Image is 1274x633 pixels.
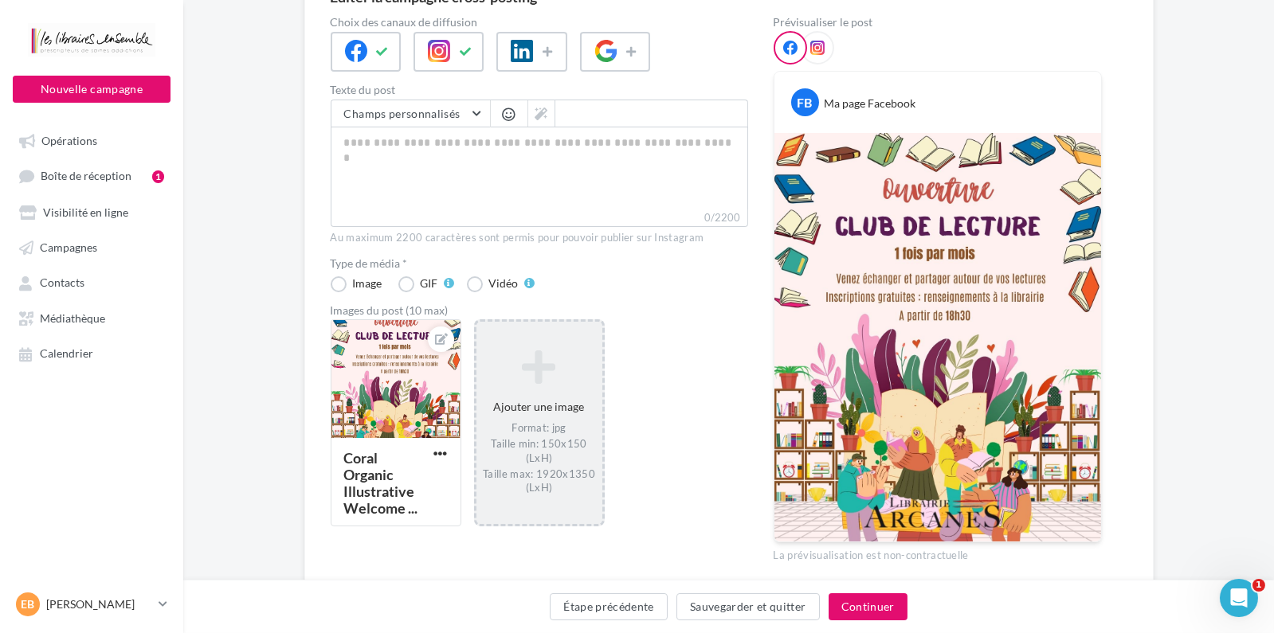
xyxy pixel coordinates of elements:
label: 0/2200 [331,209,748,227]
div: Prévisualiser le post [774,17,1102,28]
button: Continuer [829,593,907,620]
div: La prévisualisation est non-contractuelle [774,542,1102,563]
label: Texte du post [331,84,748,96]
span: Médiathèque [40,311,105,325]
div: Vidéo [489,278,519,289]
div: Au maximum 2200 caractères sont permis pour pouvoir publier sur Instagram [331,231,748,245]
a: Calendrier [10,338,174,367]
div: GIF [421,278,438,289]
span: Champs personnalisés [344,107,461,120]
a: Boîte de réception1 [10,161,174,190]
div: 1 [152,170,164,183]
span: Boîte de réception [41,170,131,183]
span: EB [22,596,35,612]
p: [PERSON_NAME] [46,596,152,612]
label: Choix des canaux de diffusion [331,17,748,28]
span: Opérations [41,134,97,147]
div: Coral Organic Illustrative Welcome ... [344,449,418,517]
div: Ma page Facebook [825,96,916,111]
span: 1 [1252,579,1265,592]
a: Médiathèque [10,303,174,332]
span: Visibilité en ligne [43,205,128,219]
span: Campagnes [40,240,97,254]
a: Campagnes [10,232,174,261]
button: Nouvelle campagne [13,76,171,103]
a: EB [PERSON_NAME] [13,589,171,619]
iframe: Intercom live chat [1220,579,1258,617]
label: Type de média * [331,258,748,269]
span: Calendrier [40,347,93,361]
div: FB [791,88,819,116]
button: Sauvegarder et quitter [676,593,820,620]
a: Opérations [10,126,174,154]
a: Visibilité en ligne [10,197,174,226]
div: Images du post (10 max) [331,305,748,316]
button: Étape précédente [550,593,668,620]
span: Contacts [40,276,84,290]
a: Contacts [10,268,174,296]
button: Champs personnalisés [331,100,490,127]
div: Image [353,278,382,289]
